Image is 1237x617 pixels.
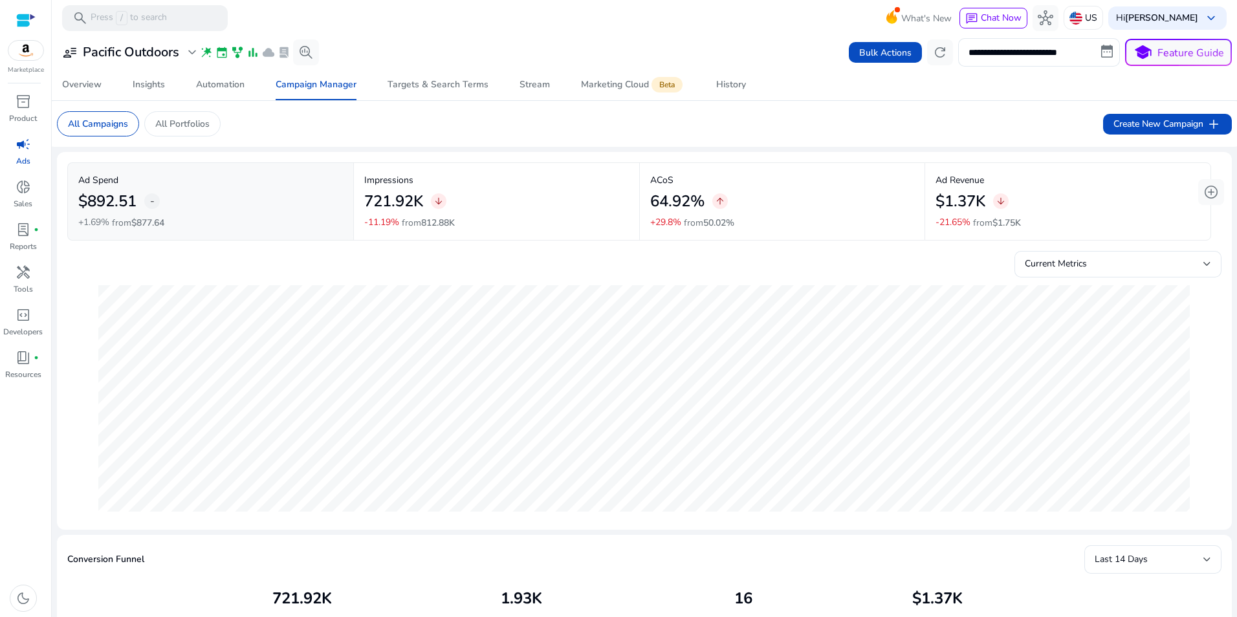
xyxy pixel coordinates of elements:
p: Tools [14,283,33,295]
span: dark_mode [16,590,31,606]
h3: Pacific Outdoors [83,45,179,60]
span: fiber_manual_record [34,355,39,360]
button: hub [1033,5,1058,31]
img: amazon.svg [8,41,43,60]
span: arrow_upward [715,196,725,206]
p: Press to search [91,11,167,25]
p: Reports [10,241,37,252]
span: keyboard_arrow_down [1203,10,1219,26]
p: Ad Revenue [936,173,1200,187]
span: handyman [16,265,31,280]
span: school [1133,43,1152,62]
h2: $1.37K [936,192,985,211]
img: us.svg [1069,12,1082,25]
span: What's New [901,7,952,30]
span: bar_chart [246,46,259,59]
p: from [684,216,734,230]
p: Feature Guide [1157,45,1224,61]
span: wand_stars [200,46,213,59]
span: fiber_manual_record [34,227,39,232]
p: -11.19% [364,218,399,227]
span: $1.75K [992,217,1021,229]
span: Bulk Actions [859,46,912,60]
button: add_circle [1198,179,1224,205]
h2: 721.92K [364,192,423,211]
span: family_history [231,46,244,59]
button: Create New Campaignadd [1103,114,1232,135]
h2: 16 [734,589,752,608]
p: Resources [5,369,41,380]
span: expand_more [184,45,200,60]
span: lab_profile [16,222,31,237]
div: Stream [520,80,550,89]
h2: 1.93K [501,589,542,608]
p: from [973,216,1021,230]
span: chat [965,12,978,25]
p: All Campaigns [68,117,128,131]
p: Ads [16,155,30,167]
div: Campaign Manager [276,80,356,89]
p: Hi [1116,14,1198,23]
b: [PERSON_NAME] [1125,12,1198,24]
p: from [112,216,164,230]
button: Bulk Actions [849,42,922,63]
span: Beta [651,77,683,92]
div: Marketing Cloud [581,80,685,90]
button: search_insights [293,39,319,65]
span: refresh [932,45,948,60]
span: - [150,193,155,209]
span: code_blocks [16,307,31,323]
p: US [1085,6,1097,29]
span: Chat Now [981,12,1022,24]
p: All Portfolios [155,117,210,131]
span: Current Metrics [1025,257,1087,270]
span: donut_small [16,179,31,195]
span: user_attributes [62,45,78,60]
p: +1.69% [78,218,109,227]
span: hub [1038,10,1053,26]
span: $877.64 [131,217,164,229]
span: search [72,10,88,26]
span: / [116,11,127,25]
span: arrow_downward [996,196,1006,206]
p: Marketplace [8,65,44,75]
span: search_insights [298,45,314,60]
span: lab_profile [278,46,290,59]
h2: 64.92% [650,192,705,211]
div: Insights [133,80,165,89]
span: arrow_downward [433,196,444,206]
div: Automation [196,80,245,89]
p: -21.65% [936,218,970,227]
button: refresh [927,39,953,65]
span: 812.88K [421,217,455,229]
p: Developers [3,326,43,338]
span: 50.02% [703,217,734,229]
p: Ad Spend [78,173,343,187]
span: event [215,46,228,59]
p: Sales [14,198,32,210]
h2: $1.37K [912,589,963,608]
p: ACoS [650,173,915,187]
button: schoolFeature Guide [1125,39,1232,66]
div: Targets & Search Terms [388,80,488,89]
h2: 721.92K [272,589,332,608]
p: +29.8% [650,218,681,227]
h2: $892.51 [78,192,137,211]
div: History [716,80,746,89]
span: Create New Campaign [1113,116,1221,132]
span: book_4 [16,350,31,365]
p: Product [9,113,37,124]
span: inventory_2 [16,94,31,109]
span: campaign [16,136,31,152]
button: chatChat Now [959,8,1027,28]
h5: Conversion Funnel [67,554,144,565]
span: cloud [262,46,275,59]
span: add_circle [1203,184,1219,200]
span: add [1206,116,1221,132]
div: Overview [62,80,102,89]
p: Impressions [364,173,629,187]
span: Last 14 Days [1095,553,1148,565]
p: from [402,216,455,230]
